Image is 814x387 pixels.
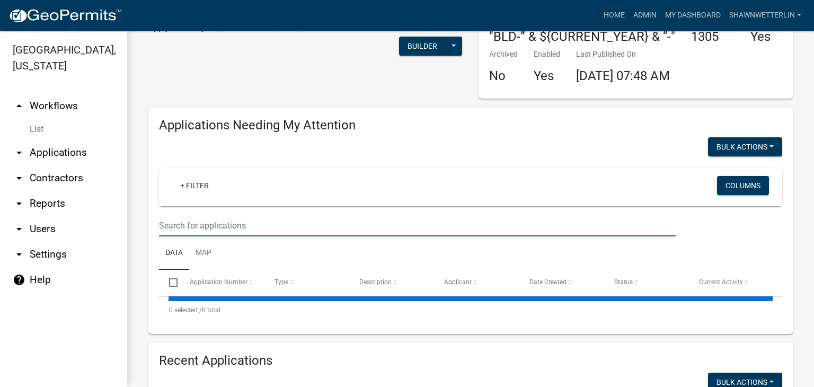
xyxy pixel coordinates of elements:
[576,49,670,60] p: Last Published On
[13,248,25,261] i: arrow_drop_down
[179,270,264,295] datatable-header-cell: Application Number
[661,5,725,25] a: My Dashboard
[519,270,604,295] datatable-header-cell: Date Created
[529,278,567,286] span: Date Created
[534,68,560,84] h4: Yes
[159,353,782,368] h4: Recent Applications
[13,223,25,235] i: arrow_drop_down
[189,236,218,270] a: Map
[434,270,519,295] datatable-header-cell: Applicant
[489,68,518,84] h4: No
[614,278,633,286] span: Status
[489,29,675,45] h4: "BLD-” & ${CURRENT_YEAR} & “-"
[159,236,189,270] a: Data
[399,37,446,56] button: Builder
[708,137,782,156] button: Bulk Actions
[599,5,629,25] a: Home
[159,118,782,133] h4: Applications Needing My Attention
[159,270,179,295] datatable-header-cell: Select
[629,5,661,25] a: Admin
[13,100,25,112] i: arrow_drop_up
[750,29,771,45] h4: Yes
[689,270,774,295] datatable-header-cell: Current Activity
[275,278,288,286] span: Type
[13,146,25,159] i: arrow_drop_down
[576,68,670,83] span: [DATE] 07:48 AM
[159,297,782,323] div: 0 total
[13,172,25,184] i: arrow_drop_down
[172,176,217,195] a: + Filter
[604,270,689,295] datatable-header-cell: Status
[725,5,806,25] a: ShawnWetterlin
[264,270,349,295] datatable-header-cell: Type
[349,270,434,295] datatable-header-cell: Description
[159,215,676,236] input: Search for applications
[13,197,25,210] i: arrow_drop_down
[489,49,518,60] p: Archived
[717,176,769,195] button: Columns
[444,278,472,286] span: Applicant
[534,49,560,60] p: Enabled
[169,306,202,314] span: 0 selected /
[190,278,247,286] span: Application Number
[13,274,25,286] i: help
[691,29,735,45] h4: 1305
[699,278,743,286] span: Current Activity
[359,278,392,286] span: Description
